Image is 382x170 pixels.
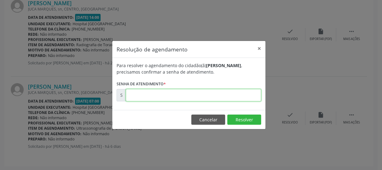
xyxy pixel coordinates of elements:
div: S [117,89,126,101]
label: Senha de atendimento [117,79,166,89]
h5: Resolução de agendamento [117,45,188,53]
div: Para resolver o agendamento do cidadão(ã) , precisamos confirmar a senha de atendimento. [117,62,261,75]
b: [PERSON_NAME] [206,63,241,68]
button: Resolver [227,115,261,125]
button: Close [253,41,265,56]
button: Cancelar [191,115,225,125]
